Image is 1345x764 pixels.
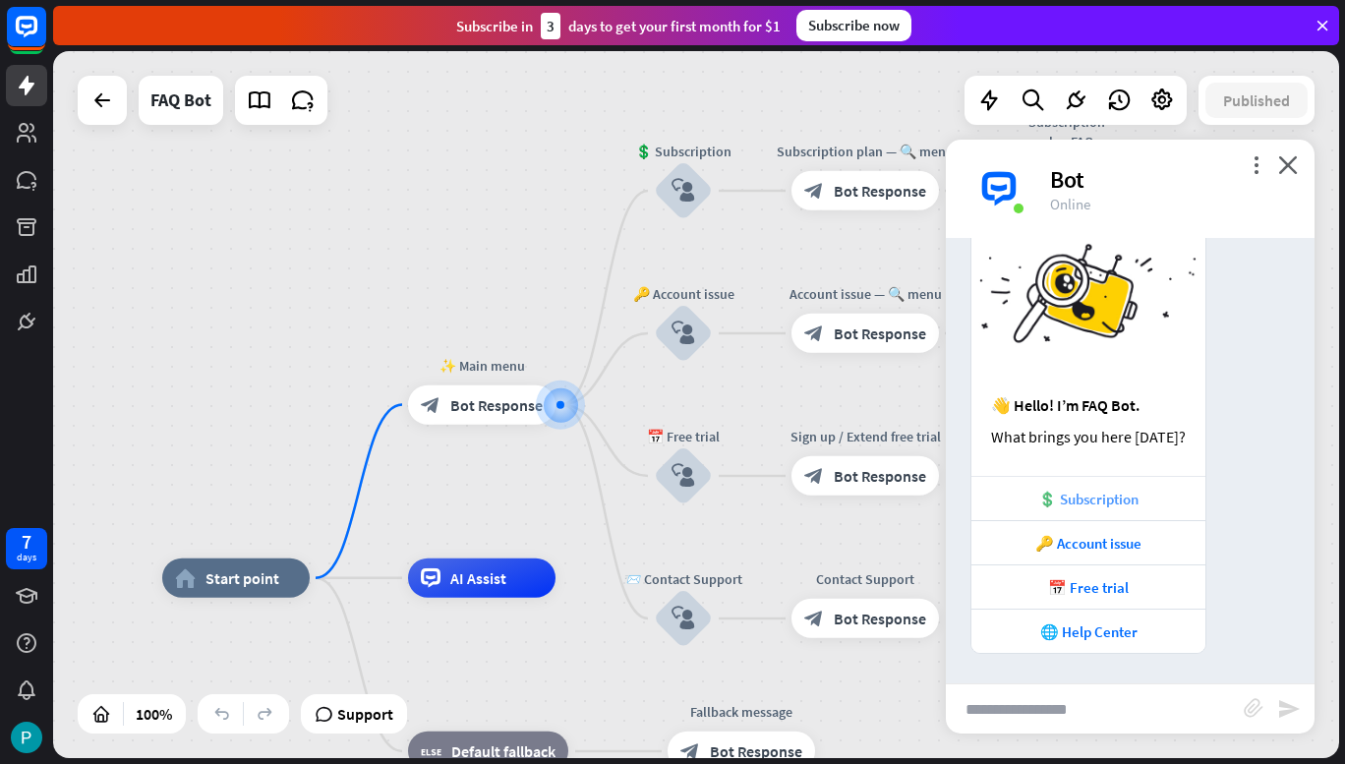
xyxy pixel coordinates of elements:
a: 7 days [6,528,47,569]
span: Start point [205,568,279,588]
i: more_vert [1247,155,1265,174]
div: Online [1050,195,1291,213]
span: Bot Response [834,609,926,628]
div: Subscription plan — 🔍 menu [777,142,954,161]
i: block_bot_response [421,395,440,415]
i: send [1277,697,1301,721]
span: AI Assist [450,568,506,588]
div: FAQ Bot [150,76,211,125]
i: block_bot_response [680,741,700,761]
div: Fallback message [653,702,830,722]
i: block_user_input [672,179,695,203]
i: block_bot_response [804,323,824,343]
div: Account issue — 🔍 menu [777,284,954,304]
div: 7 [22,533,31,551]
i: home_2 [175,568,196,588]
button: Open LiveChat chat widget [16,8,75,67]
i: block_bot_response [804,181,824,201]
div: ✨ Main menu [393,356,570,376]
span: Default fallback [451,741,556,761]
i: block_bot_response [804,466,824,486]
i: block_fallback [421,741,441,761]
div: Subscribe now [796,10,911,41]
div: Subscription plan FAQ [1023,112,1111,151]
span: Bot Response [834,323,926,343]
i: block_user_input [672,322,695,345]
span: Bot Response [834,181,926,201]
i: block_user_input [672,464,695,488]
span: Support [337,698,393,730]
div: 🔑 Account issue [624,284,742,304]
div: days [17,551,36,564]
i: close [1278,155,1298,174]
div: 🌐 Help Center [981,622,1196,641]
div: Subscribe in days to get your first month for $1 [456,13,781,39]
div: 📨 Contact Support [624,569,742,589]
div: What brings you here [DATE]? [991,427,1186,446]
i: block_bot_response [804,609,824,628]
span: Bot Response [450,395,543,415]
div: 👋 Hello! I’m FAQ Bot. [991,395,1186,415]
div: 💲 Subscription [624,142,742,161]
div: Contact Support [777,569,954,589]
div: Sign up / Extend free trial [777,427,954,446]
div: 📅 Free trial [981,578,1196,597]
span: Bot Response [834,466,926,486]
div: 100% [130,698,178,730]
span: Bot Response [710,741,802,761]
button: Published [1205,83,1308,118]
i: block_attachment [1244,698,1263,718]
div: Bot [1050,164,1291,195]
div: 3 [541,13,560,39]
div: 🔑 Account issue [981,534,1196,553]
div: 📅 Free trial [624,427,742,446]
div: 💲 Subscription [981,490,1196,508]
i: block_user_input [672,607,695,630]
